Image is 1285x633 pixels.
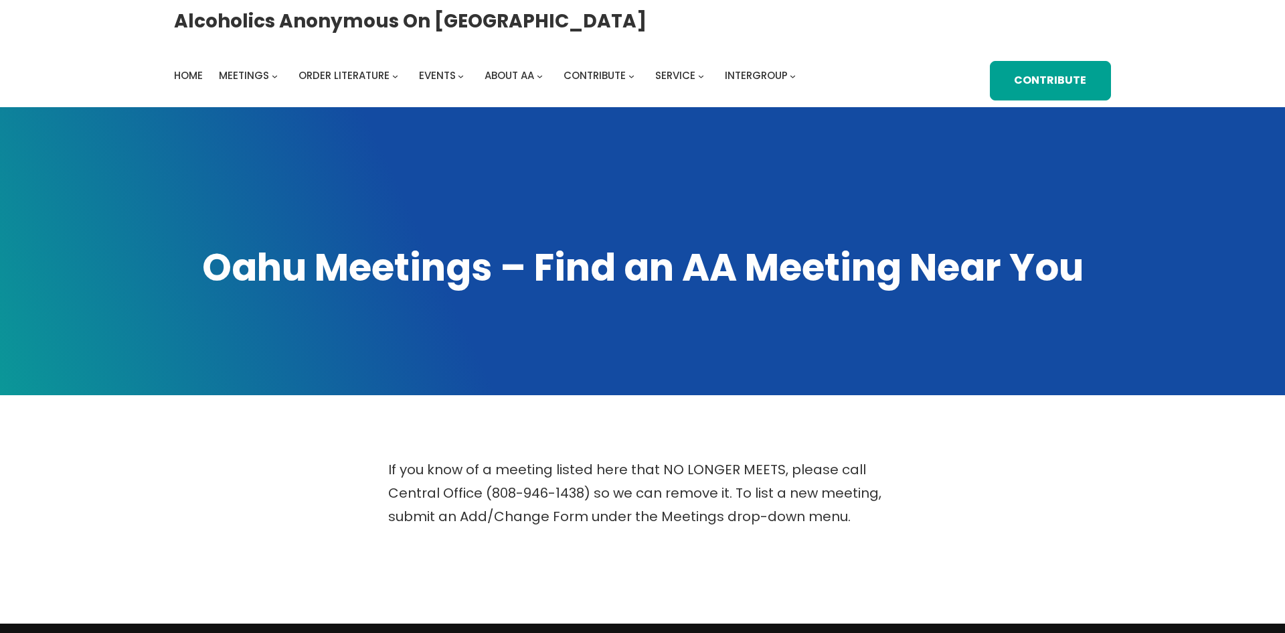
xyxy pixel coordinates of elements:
[655,68,695,82] span: Service
[725,68,788,82] span: Intergroup
[628,73,634,79] button: Contribute submenu
[485,66,534,85] a: About AA
[564,66,626,85] a: Contribute
[990,61,1111,100] a: Contribute
[485,68,534,82] span: About AA
[419,68,456,82] span: Events
[174,5,647,38] a: Alcoholics Anonymous on [GEOGRAPHIC_DATA]
[698,73,704,79] button: Service submenu
[174,66,800,85] nav: Intergroup
[219,66,269,85] a: Meetings
[388,458,897,529] p: If you know of a meeting listed here that NO LONGER MEETS, please call Central Office (808-946-14...
[790,73,796,79] button: Intergroup submenu
[174,68,203,82] span: Home
[272,73,278,79] button: Meetings submenu
[725,66,788,85] a: Intergroup
[392,73,398,79] button: Order Literature submenu
[564,68,626,82] span: Contribute
[298,68,390,82] span: Order Literature
[174,242,1111,293] h1: Oahu Meetings – Find an AA Meeting Near You
[537,73,543,79] button: About AA submenu
[219,68,269,82] span: Meetings
[174,66,203,85] a: Home
[458,73,464,79] button: Events submenu
[655,66,695,85] a: Service
[419,66,456,85] a: Events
